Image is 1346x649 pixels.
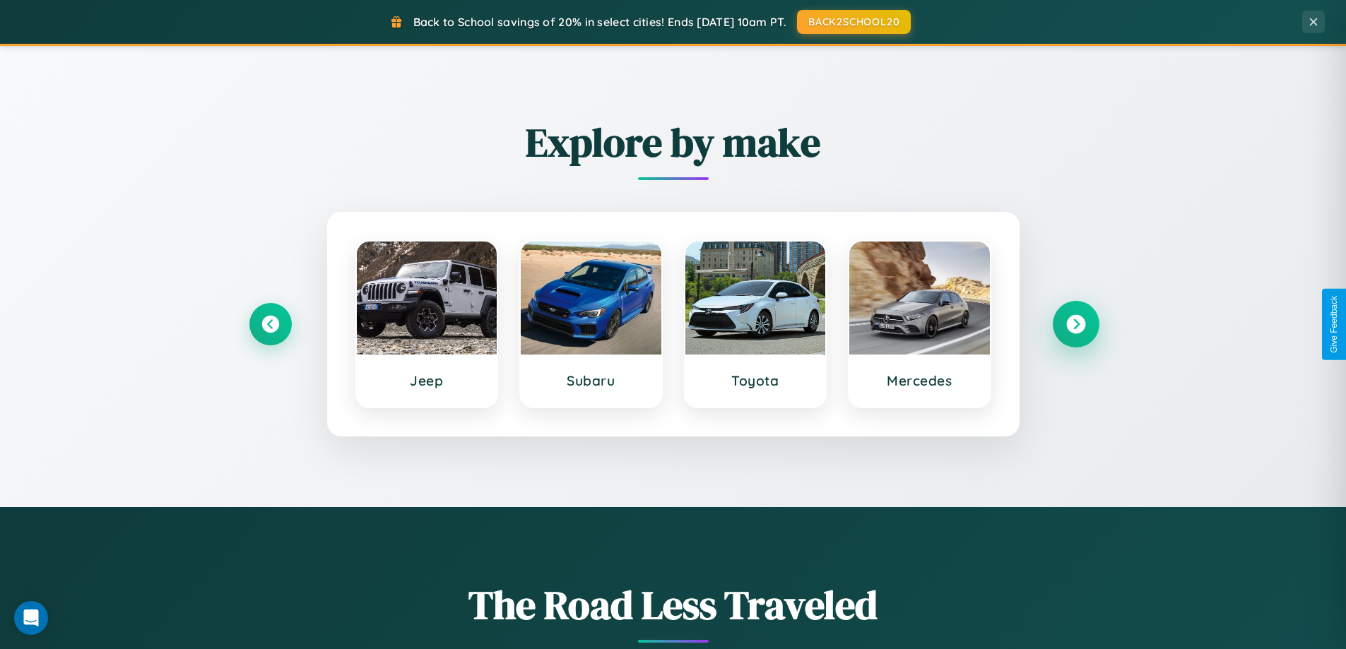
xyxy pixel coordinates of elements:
[249,578,1097,632] h1: The Road Less Traveled
[797,10,911,34] button: BACK2SCHOOL20
[413,15,786,29] span: Back to School savings of 20% in select cities! Ends [DATE] 10am PT.
[699,372,812,389] h3: Toyota
[535,372,647,389] h3: Subaru
[14,601,48,635] div: Open Intercom Messenger
[371,372,483,389] h3: Jeep
[863,372,976,389] h3: Mercedes
[249,115,1097,169] h2: Explore by make
[1329,296,1339,353] div: Give Feedback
